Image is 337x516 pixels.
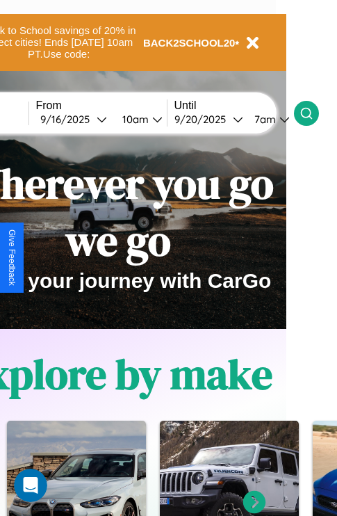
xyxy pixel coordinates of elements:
button: 9/16/2025 [36,112,111,127]
div: 9 / 20 / 2025 [174,113,233,126]
div: Give Feedback [7,229,17,286]
label: Until [174,99,294,112]
iframe: Intercom live chat [14,469,47,502]
button: 10am [111,112,167,127]
b: BACK2SCHOOL20 [143,37,236,49]
div: 9 / 16 / 2025 [40,113,97,126]
label: From [36,99,167,112]
button: 7am [243,112,294,127]
div: 10am [115,113,152,126]
div: 7am [247,113,279,126]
